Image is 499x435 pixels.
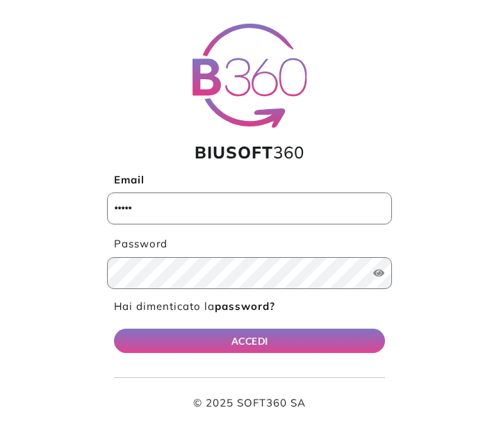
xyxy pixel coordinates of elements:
b: password? [215,299,275,313]
p: © 2025 SOFT360 SA [114,395,385,411]
label: Password [107,236,392,252]
b: Email [114,173,145,186]
span: BIUSOFT [195,142,273,163]
a: Hai dimenticato lapassword? [114,299,275,313]
button: ACCEDI [114,329,385,353]
h1: 360 [107,142,392,163]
